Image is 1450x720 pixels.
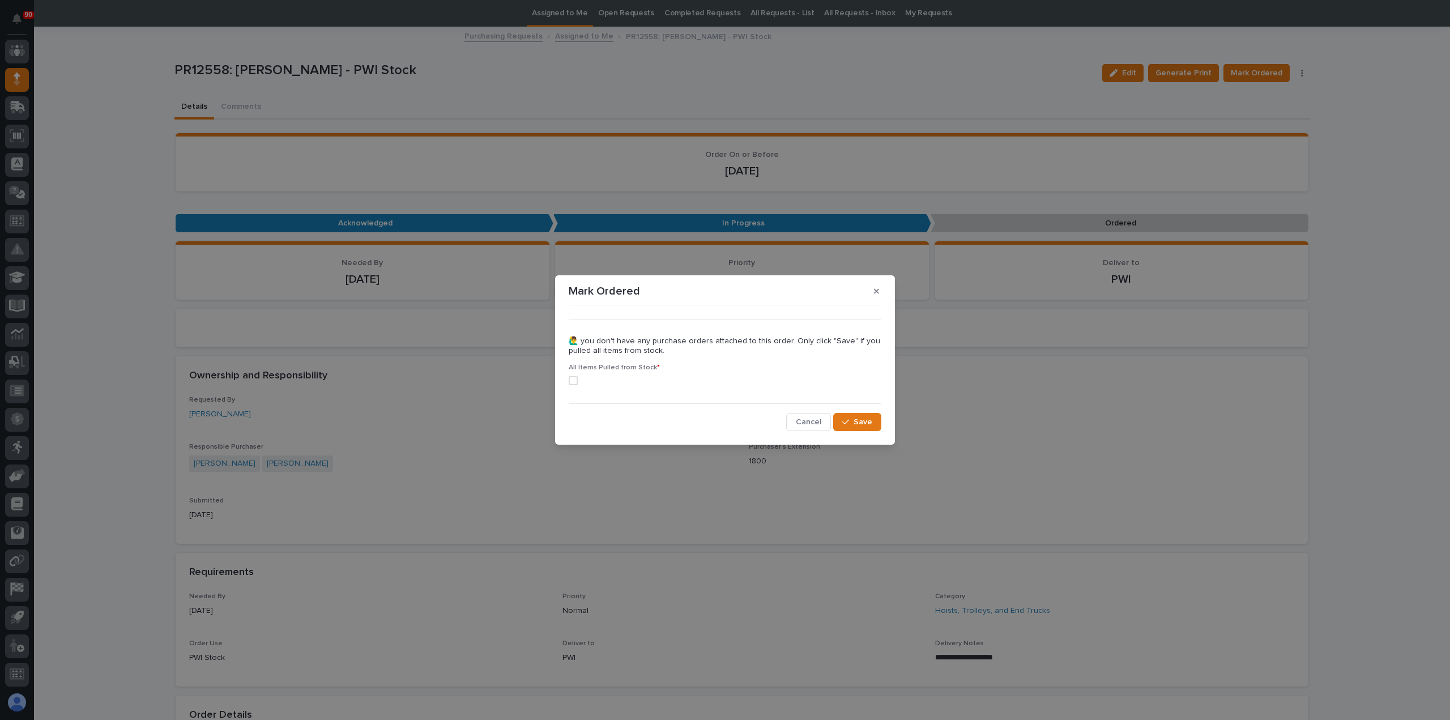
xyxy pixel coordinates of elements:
span: Save [854,417,872,427]
button: Cancel [786,413,831,431]
p: 🙋‍♂️ you don't have any purchase orders attached to this order. Only click "Save" if you pulled a... [569,336,881,356]
span: Cancel [796,417,821,427]
p: Mark Ordered [569,284,640,298]
span: All Items Pulled from Stock [569,364,660,371]
button: Save [833,413,881,431]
